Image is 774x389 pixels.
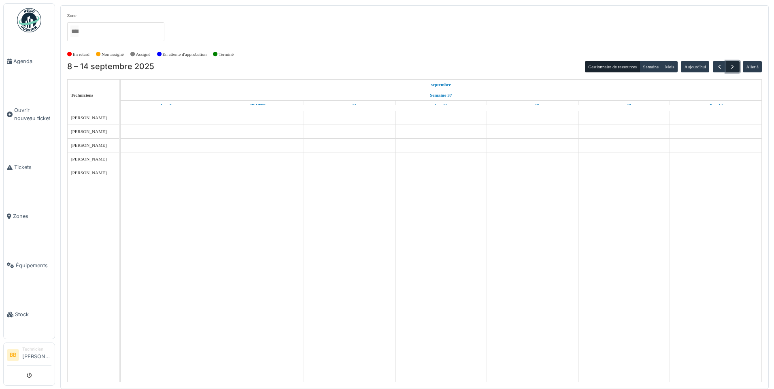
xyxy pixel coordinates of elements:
[73,51,89,58] label: En retard
[615,101,634,111] a: 13 septembre 2025
[640,61,662,72] button: Semaine
[7,346,51,366] a: BB Technicien[PERSON_NAME]
[4,241,55,290] a: Équipements
[67,62,154,72] h2: 8 – 14 septembre 2025
[162,51,206,58] label: En attente d'approbation
[13,57,51,65] span: Agenda
[71,115,107,120] span: [PERSON_NAME]
[340,101,359,111] a: 10 septembre 2025
[4,86,55,143] a: Ouvrir nouveau ticket
[16,262,51,269] span: Équipements
[428,90,454,100] a: Semaine 37
[136,51,151,58] label: Assigné
[248,101,268,111] a: 9 septembre 2025
[13,212,51,220] span: Zones
[219,51,234,58] label: Terminé
[67,12,77,19] label: Zone
[14,106,51,122] span: Ouvrir nouveau ticket
[524,101,542,111] a: 12 septembre 2025
[4,143,55,192] a: Tickets
[70,25,79,37] input: Tous
[4,192,55,241] a: Zones
[713,61,726,73] button: Précédent
[706,101,725,111] a: 14 septembre 2025
[726,61,739,73] button: Suivant
[661,61,678,72] button: Mois
[433,101,449,111] a: 11 septembre 2025
[159,101,174,111] a: 8 septembre 2025
[22,346,51,352] div: Technicien
[4,37,55,86] a: Agenda
[102,51,124,58] label: Non assigné
[4,290,55,339] a: Stock
[743,61,762,72] button: Aller à
[22,346,51,364] li: [PERSON_NAME]
[71,170,107,175] span: [PERSON_NAME]
[7,349,19,361] li: BB
[71,156,107,161] span: [PERSON_NAME]
[71,143,107,148] span: [PERSON_NAME]
[585,61,640,72] button: Gestionnaire de ressources
[71,93,94,97] span: Techniciens
[429,80,453,90] a: 8 septembre 2025
[17,8,41,32] img: Badge_color-CXgf-gQk.svg
[681,61,709,72] button: Aujourd'hui
[14,163,51,171] span: Tickets
[71,129,107,134] span: [PERSON_NAME]
[15,311,51,318] span: Stock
